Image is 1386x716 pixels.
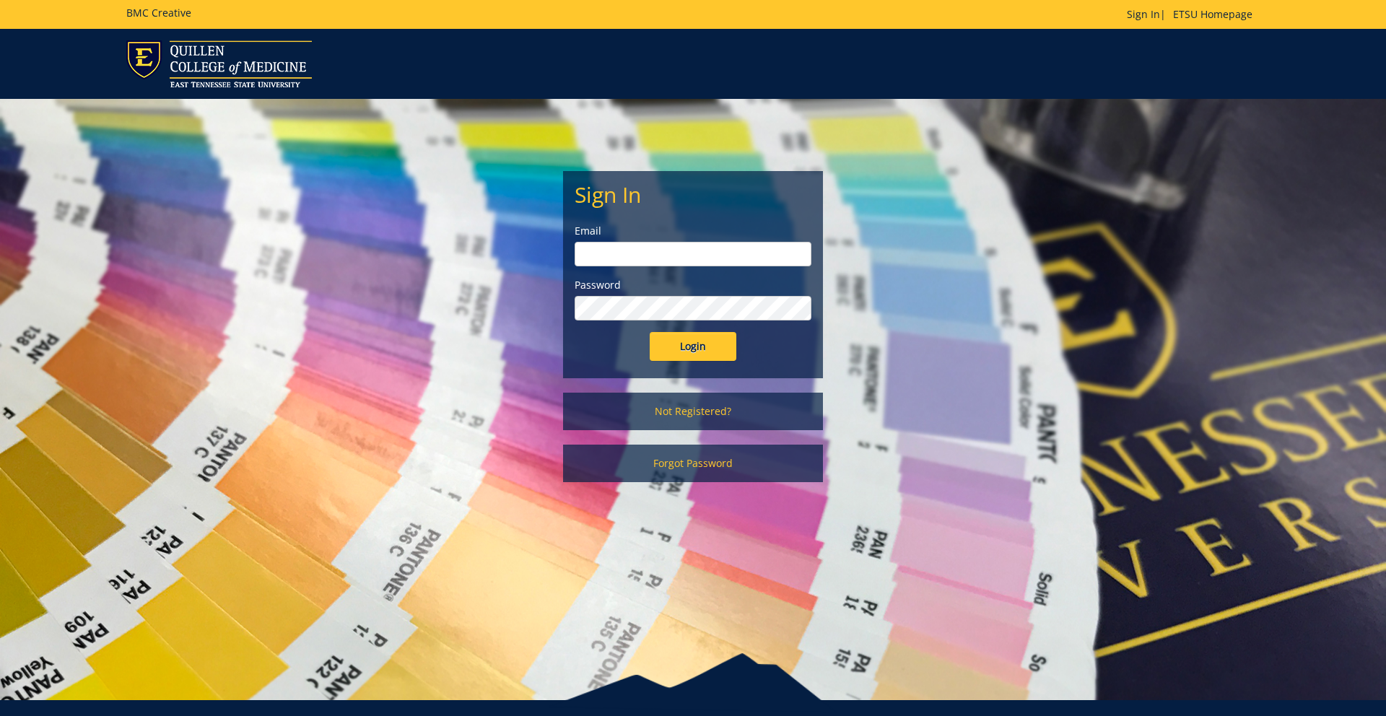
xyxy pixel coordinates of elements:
[1127,7,1260,22] p: |
[126,40,312,87] img: ETSU logo
[1127,7,1160,21] a: Sign In
[650,332,736,361] input: Login
[563,393,823,430] a: Not Registered?
[563,445,823,482] a: Forgot Password
[575,278,811,292] label: Password
[575,224,811,238] label: Email
[126,7,191,18] h5: BMC Creative
[1166,7,1260,21] a: ETSU Homepage
[575,183,811,206] h2: Sign In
